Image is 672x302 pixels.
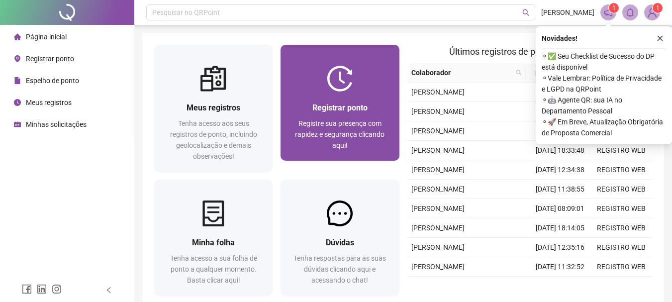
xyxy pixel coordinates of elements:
[530,218,591,238] td: [DATE] 18:14:05
[591,218,652,238] td: REGISTRO WEB
[541,7,594,18] span: [PERSON_NAME]
[192,238,235,247] span: Minha folha
[516,70,522,76] span: search
[514,65,524,80] span: search
[26,99,72,106] span: Meus registros
[591,160,652,180] td: REGISTRO WEB
[105,287,112,294] span: left
[52,284,62,294] span: instagram
[530,257,591,277] td: [DATE] 11:32:52
[542,51,666,73] span: ⚬ ✅ Seu Checklist de Sucesso do DP está disponível
[591,180,652,199] td: REGISTRO WEB
[530,83,591,102] td: [DATE] 18:46:21
[411,67,512,78] span: Colaborador
[591,238,652,257] td: REGISTRO WEB
[612,4,616,11] span: 1
[411,185,465,193] span: [PERSON_NAME]
[312,103,368,112] span: Registrar ponto
[26,77,79,85] span: Espelho de ponto
[411,204,465,212] span: [PERSON_NAME]
[295,119,384,149] span: Registre sua presença com rapidez e segurança clicando aqui!
[530,102,591,121] td: [DATE] 12:26:47
[26,33,67,41] span: Página inicial
[26,120,87,128] span: Minhas solicitações
[591,277,652,296] td: REGISTRO WEB
[14,121,21,128] span: schedule
[530,238,591,257] td: [DATE] 12:35:16
[530,141,591,160] td: [DATE] 18:33:48
[542,116,666,138] span: ⚬ 🚀 Em Breve, Atualização Obrigatória de Proposta Comercial
[411,243,465,251] span: [PERSON_NAME]
[591,199,652,218] td: REGISTRO WEB
[645,5,660,20] img: 90502
[26,55,74,63] span: Registrar ponto
[154,180,273,296] a: Minha folhaTenha acesso a sua folha de ponto a qualquer momento. Basta clicar aqui!
[411,127,465,135] span: [PERSON_NAME]
[22,284,32,294] span: facebook
[522,9,530,16] span: search
[530,121,591,141] td: [DATE] 11:37:20
[411,263,465,271] span: [PERSON_NAME]
[530,67,573,78] span: Data/Hora
[656,4,660,11] span: 1
[657,35,664,42] span: close
[530,160,591,180] td: [DATE] 12:34:38
[293,254,386,284] span: Tenha respostas para as suas dúvidas clicando aqui e acessando o chat!
[542,73,666,95] span: ⚬ Vale Lembrar: Política de Privacidade e LGPD na QRPoint
[326,238,354,247] span: Dúvidas
[154,45,273,172] a: Meus registrosTenha acesso aos seus registros de ponto, incluindo geolocalização e demais observa...
[591,257,652,277] td: REGISTRO WEB
[542,33,577,44] span: Novidades !
[530,199,591,218] td: [DATE] 08:09:01
[542,95,666,116] span: ⚬ 🤖 Agente QR: sua IA no Departamento Pessoal
[530,277,591,296] td: [DATE] 08:08:55
[526,63,585,83] th: Data/Hora
[170,254,257,284] span: Tenha acesso a sua folha de ponto a qualquer momento. Basta clicar aqui!
[449,46,610,57] span: Últimos registros de ponto sincronizados
[37,284,47,294] span: linkedin
[411,88,465,96] span: [PERSON_NAME]
[530,180,591,199] td: [DATE] 11:38:55
[626,8,635,17] span: bell
[14,33,21,40] span: home
[411,107,465,115] span: [PERSON_NAME]
[411,146,465,154] span: [PERSON_NAME]
[281,180,399,296] a: DúvidasTenha respostas para as suas dúvidas clicando aqui e acessando o chat!
[170,119,257,160] span: Tenha acesso aos seus registros de ponto, incluindo geolocalização e demais observações!
[187,103,240,112] span: Meus registros
[411,224,465,232] span: [PERSON_NAME]
[604,8,613,17] span: notification
[14,77,21,84] span: file
[609,3,619,13] sup: 1
[281,45,399,161] a: Registrar pontoRegistre sua presença com rapidez e segurança clicando aqui!
[411,166,465,174] span: [PERSON_NAME]
[653,3,663,13] sup: Atualize o seu contato no menu Meus Dados
[591,141,652,160] td: REGISTRO WEB
[14,55,21,62] span: environment
[14,99,21,106] span: clock-circle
